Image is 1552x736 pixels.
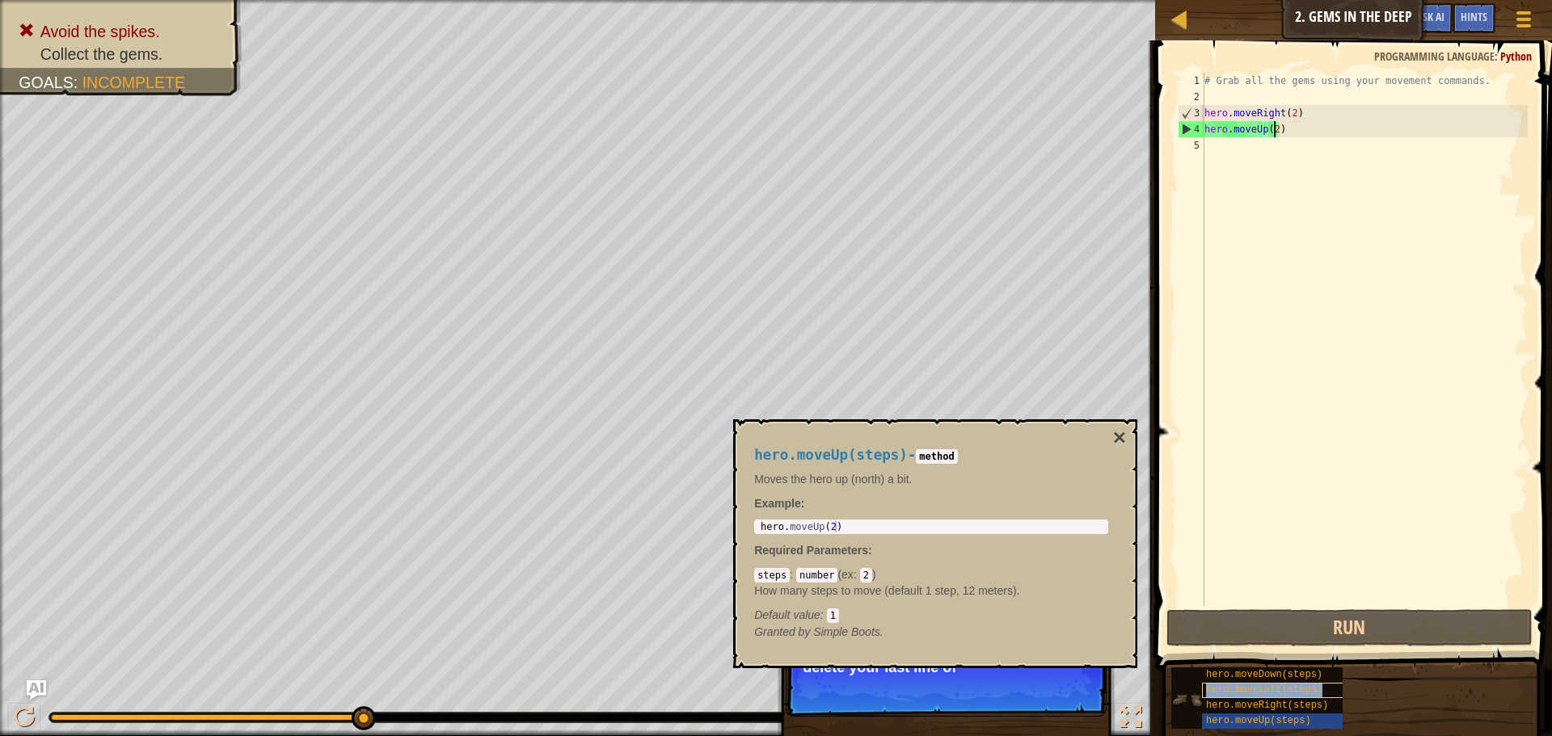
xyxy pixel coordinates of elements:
[1166,609,1533,646] button: Run
[827,608,839,623] code: 1
[754,568,790,582] code: steps
[754,566,1108,623] div: ( )
[820,608,827,621] span: :
[754,625,884,638] em: Simple Boots.
[754,608,820,621] span: Default value
[19,74,74,91] span: Goals
[1495,48,1500,64] span: :
[19,20,225,43] li: Avoid the spikes.
[1178,73,1204,89] div: 1
[1417,9,1444,24] span: Ask AI
[916,449,957,464] code: method
[1179,105,1204,121] div: 3
[754,448,1108,463] h4: -
[790,568,796,581] span: :
[27,680,46,700] button: Ask AI
[19,43,225,65] li: Collect the gems.
[40,23,160,40] span: Avoid the spikes.
[754,447,908,463] span: hero.moveUp(steps)
[1178,137,1204,154] div: 5
[854,568,860,581] span: :
[1500,48,1532,64] span: Python
[1206,669,1322,680] span: hero.moveDown(steps)
[74,74,82,91] span: :
[754,471,1108,487] p: Moves the hero up (north) a bit.
[1461,9,1487,24] span: Hints
[754,497,801,510] span: Example
[1179,121,1204,137] div: 4
[1171,684,1202,715] img: portrait.png
[860,568,872,582] code: 2
[1206,684,1322,696] span: hero.moveLeft(steps)
[754,625,813,638] span: Granted by
[1374,48,1495,64] span: Programming language
[1178,89,1204,105] div: 2
[754,544,868,557] span: Required Parameters
[1503,3,1544,41] button: Show game menu
[868,544,872,557] span: :
[841,568,854,581] span: ex
[1206,715,1311,726] span: hero.moveUp(steps)
[40,45,162,63] span: Collect the gems.
[754,582,1108,599] p: How many steps to move (default 1 step, 12 meters).
[8,703,40,736] button: Ctrl + P: Play
[754,497,804,510] strong: :
[1409,3,1453,33] button: Ask AI
[1115,703,1147,736] button: Toggle fullscreen
[1206,700,1328,711] span: hero.moveRight(steps)
[796,568,837,582] code: number
[1113,427,1126,449] button: ×
[82,74,185,91] span: Incomplete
